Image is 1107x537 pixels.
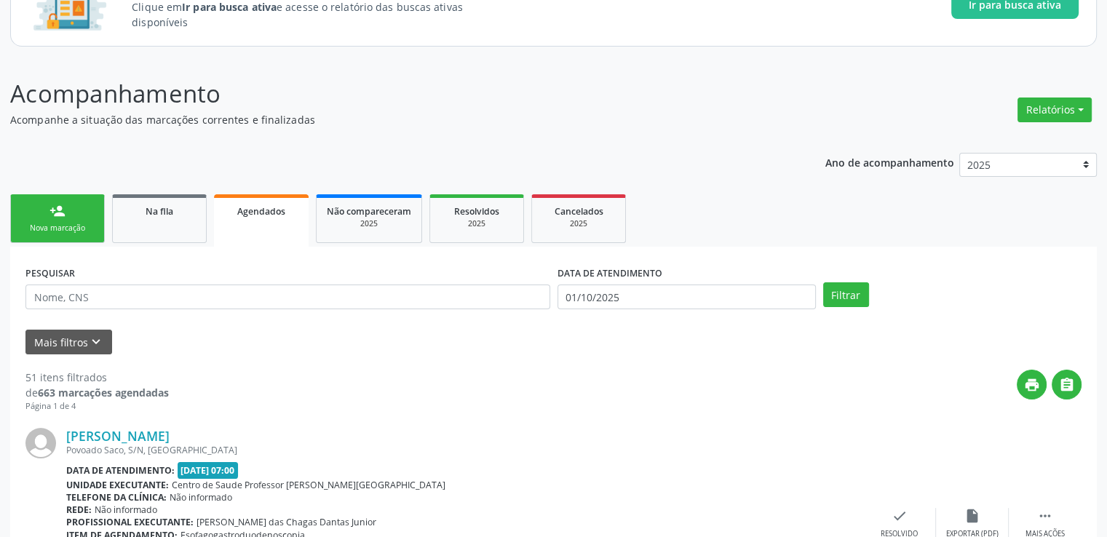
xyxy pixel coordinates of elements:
i: print [1024,377,1040,393]
button: print [1017,370,1047,399]
b: Profissional executante: [66,516,194,528]
p: Acompanhamento [10,76,771,112]
strong: 663 marcações agendadas [38,386,169,399]
div: Povoado Saco, S/N, [GEOGRAPHIC_DATA] [66,444,863,456]
div: 2025 [327,218,411,229]
span: Não informado [95,504,157,516]
span: [DATE] 07:00 [178,462,239,479]
button: Filtrar [823,282,869,307]
div: Página 1 de 4 [25,400,169,413]
i: keyboard_arrow_down [88,334,104,350]
b: Rede: [66,504,92,516]
b: Unidade executante: [66,479,169,491]
b: Data de atendimento: [66,464,175,477]
div: 51 itens filtrados [25,370,169,385]
div: 2025 [542,218,615,229]
button:  [1052,370,1082,399]
span: Resolvidos [454,205,499,218]
button: Relatórios [1017,98,1092,122]
label: PESQUISAR [25,262,75,285]
label: DATA DE ATENDIMENTO [558,262,662,285]
a: [PERSON_NAME] [66,428,170,444]
span: Cancelados [555,205,603,218]
input: Nome, CNS [25,285,550,309]
span: Na fila [146,205,173,218]
span: Não informado [170,491,232,504]
span: [PERSON_NAME] das Chagas Dantas Junior [197,516,376,528]
p: Ano de acompanhamento [825,153,954,171]
button: Mais filtroskeyboard_arrow_down [25,330,112,355]
i:  [1037,508,1053,524]
input: Selecione um intervalo [558,285,816,309]
span: Não compareceram [327,205,411,218]
img: img [25,428,56,458]
i: check [892,508,908,524]
b: Telefone da clínica: [66,491,167,504]
p: Acompanhe a situação das marcações correntes e finalizadas [10,112,771,127]
span: Centro de Saude Professor [PERSON_NAME][GEOGRAPHIC_DATA] [172,479,445,491]
div: Nova marcação [21,223,94,234]
i:  [1059,377,1075,393]
div: 2025 [440,218,513,229]
div: person_add [49,203,66,219]
i: insert_drive_file [964,508,980,524]
div: de [25,385,169,400]
span: Agendados [237,205,285,218]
